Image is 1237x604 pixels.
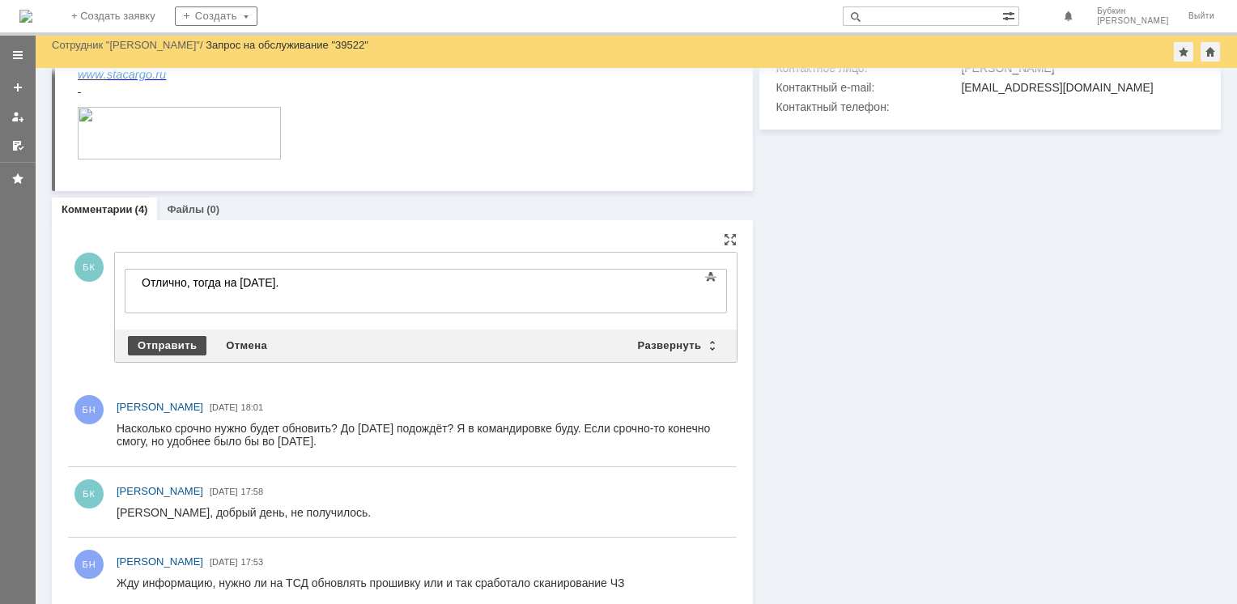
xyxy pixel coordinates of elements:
[45,149,48,162] span: .
[167,203,204,215] a: Файлы
[39,162,98,175] a: stacargo.ru
[6,6,236,19] div: Отлично, тогда на [DATE].
[210,487,238,496] span: [DATE]
[117,399,203,415] a: [PERSON_NAME]
[10,149,66,162] a: bubkin.k@
[135,203,148,215] div: (4)
[5,74,31,100] a: Создать заявку
[82,121,215,134] span: 7(4852)637-120 вн. 1201
[87,162,98,175] span: ru
[39,162,84,175] span: stacargo
[117,485,203,497] span: [PERSON_NAME]
[36,162,98,175] span: .
[206,39,368,51] div: Запрос на обслуживание "39522"
[10,121,82,134] span: Оф. тел.: +
[52,39,200,51] a: Сотрудник "[PERSON_NAME]"
[206,203,219,215] div: (0)
[701,267,721,287] span: Показать панель инструментов
[10,108,167,121] span: ОП г. [GEOGRAPHIC_DATA]
[1097,16,1169,26] span: [PERSON_NAME]
[1201,42,1220,62] div: Сделать домашней страницей
[776,100,958,113] div: Контактный телефон:
[5,133,31,159] a: Мои согласования
[10,66,118,79] span: [PERSON_NAME]
[961,62,1197,74] div: [PERSON_NAME]
[1002,7,1018,23] span: Расширенный поиск
[10,162,36,175] span: www
[84,162,87,175] span: .
[776,81,958,94] div: Контактный e-mail:
[112,149,115,162] span: .
[241,402,264,412] span: 18:01
[10,201,213,253] img: download
[724,233,737,246] div: На всю страницу
[210,557,238,567] span: [DATE]
[117,401,203,413] span: [PERSON_NAME]
[10,52,86,65] span: С уважением,
[117,483,203,500] a: [PERSON_NAME]
[5,104,31,130] a: Мои заявки
[10,94,113,107] span: ООО «СТА Карго»
[117,555,203,568] span: [PERSON_NAME]
[1097,6,1169,16] span: Бубкин
[74,253,104,282] span: БК
[210,402,238,412] span: [DATE]
[10,149,112,162] span: stacargo
[10,80,132,93] span: Руководитель склада
[19,10,32,23] img: logo
[175,6,257,26] div: Создать
[961,81,1197,94] div: [EMAIL_ADDRESS][DOMAIN_NAME]
[241,487,264,496] span: 17:58
[62,203,133,215] a: Комментарии
[54,149,66,162] span: @
[19,10,32,23] a: Перейти на домашнюю страницу
[1174,42,1193,62] div: Добавить в избранное
[52,39,206,51] div: /
[115,149,125,162] span: ru
[776,62,958,74] div: Контактное лицо:
[10,135,181,148] span: Сот. тел.: [PHONE_NUMBER]
[241,557,264,567] span: 17:53
[117,554,203,570] a: [PERSON_NAME]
